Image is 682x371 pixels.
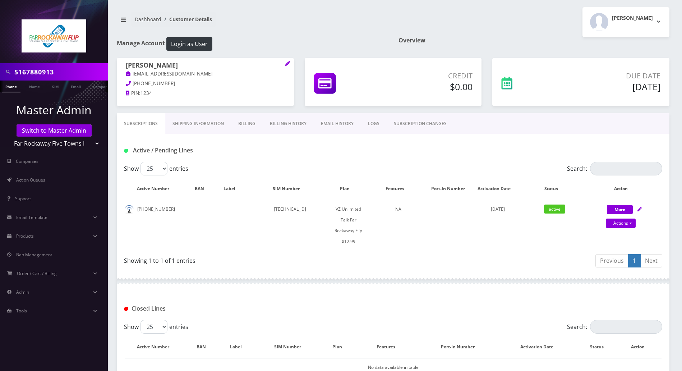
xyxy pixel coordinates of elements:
span: active [544,205,565,214]
th: BAN: activate to sort column ascending [189,336,221,357]
h1: Overview [398,37,669,44]
span: 1234 [140,90,152,96]
a: Phone [2,81,20,92]
a: 1 [628,254,641,267]
a: PIN: [126,90,140,97]
label: Show entries [124,320,188,334]
td: VZ Unlimited Talk Far Rockaway Flip $12.99 [331,200,366,251]
label: Search: [567,162,662,175]
th: Active Number: activate to sort column descending [125,336,188,357]
input: Search: [590,162,662,175]
a: EMAIL HISTORY [314,113,361,134]
th: SIM Number: activate to sort column ascending [249,178,331,199]
th: Action : activate to sort column ascending [621,336,662,357]
th: BAN: activate to sort column ascending [189,178,217,199]
a: Billing History [263,113,314,134]
th: Features: activate to sort column ascending [358,336,421,357]
th: Activation Date: activate to sort column ascending [473,178,522,199]
span: Email Template [16,214,47,220]
input: Search in Company [14,65,106,79]
img: Far Rockaway Five Towns Flip [22,19,86,52]
label: Show entries [124,162,188,175]
th: Label: activate to sort column ascending [221,336,258,357]
h1: [PERSON_NAME] [126,61,285,70]
li: Customer Details [161,15,212,23]
a: SUBSCRIPTION CHANGES [387,113,454,134]
a: LOGS [361,113,387,134]
td: NA [367,200,430,251]
h5: $0.00 [384,81,473,92]
button: [PERSON_NAME] [582,7,669,37]
span: Order / Cart / Billing [17,270,57,276]
h2: [PERSON_NAME] [612,15,653,21]
select: Showentries [140,320,167,334]
button: Login as User [166,37,212,51]
th: Features: activate to sort column ascending [367,178,430,199]
th: Action: activate to sort column ascending [587,178,662,199]
a: Company [89,81,114,92]
select: Showentries [140,162,167,175]
a: Subscriptions [117,113,165,134]
p: Credit [384,70,473,81]
td: [TECHNICAL_ID] [249,200,331,251]
a: Next [640,254,662,267]
input: Search: [590,320,662,334]
img: default.png [125,205,134,214]
h5: [DATE] [558,81,660,92]
th: Label: activate to sort column ascending [217,178,249,199]
h1: Closed Lines [124,305,296,312]
td: [PHONE_NUMBER] [125,200,188,251]
a: Switch to Master Admin [17,124,92,137]
img: Closed Lines [124,307,128,311]
span: [PHONE_NUMBER] [133,80,175,87]
a: Previous [595,254,628,267]
span: Tools [16,308,27,314]
a: Dashboard [135,16,161,23]
a: Name [26,81,43,92]
th: Port-In Number: activate to sort column ascending [431,178,473,199]
th: Status: activate to sort column ascending [523,178,586,199]
nav: breadcrumb [117,12,388,32]
th: Activation Date: activate to sort column ascending [502,336,580,357]
p: Due Date [558,70,660,81]
img: Active / Pending Lines [124,149,128,153]
label: Search: [567,320,662,334]
a: Shipping Information [165,113,231,134]
th: Port-In Number: activate to sort column ascending [422,336,501,357]
th: Plan: activate to sort column ascending [325,336,357,357]
th: SIM Number: activate to sort column ascending [259,336,324,357]
span: Companies [16,158,38,164]
a: [EMAIL_ADDRESS][DOMAIN_NAME] [126,70,212,78]
th: Plan: activate to sort column ascending [331,178,366,199]
th: Active Number: activate to sort column ascending [125,178,188,199]
span: [DATE] [491,206,505,212]
span: Products [16,233,34,239]
span: Action Queues [16,177,45,183]
h1: Active / Pending Lines [124,147,296,154]
button: More [607,205,633,214]
span: Support [15,196,31,202]
th: Status: activate to sort column ascending [580,336,621,357]
a: Login as User [165,39,212,47]
h1: Manage Account [117,37,388,51]
a: Email [67,81,84,92]
a: Actions [606,219,636,228]
div: Showing 1 to 1 of 1 entries [124,253,388,265]
a: SIM [49,81,62,92]
a: Billing [231,113,263,134]
span: Ban Management [16,252,52,258]
span: Admin [16,289,29,295]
